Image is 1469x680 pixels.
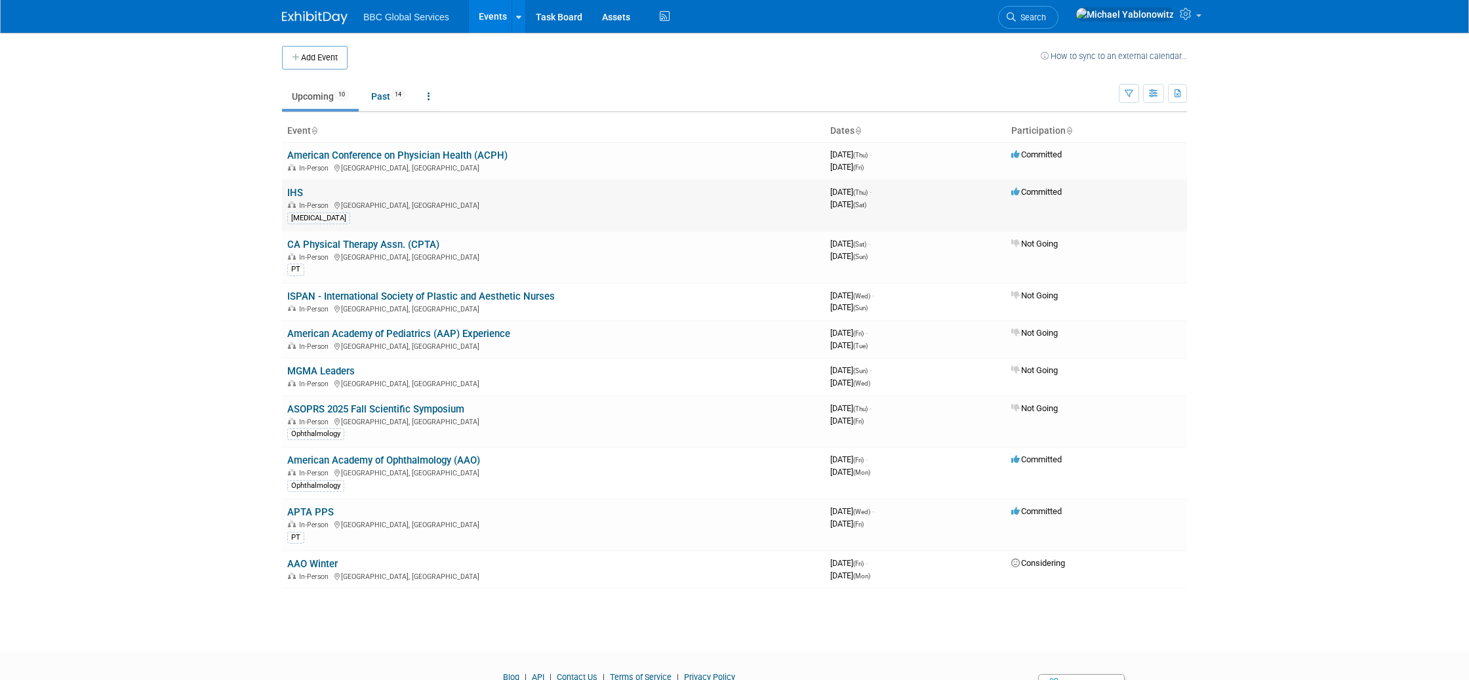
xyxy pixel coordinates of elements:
img: In-Person Event [288,164,296,170]
span: [DATE] [830,519,864,529]
th: Event [282,120,825,142]
span: - [866,328,868,338]
span: [DATE] [830,328,868,338]
div: Ophthalmology [287,480,344,492]
span: (Sun) [853,304,868,311]
span: (Sun) [853,367,868,374]
span: [DATE] [830,162,864,172]
div: [GEOGRAPHIC_DATA], [GEOGRAPHIC_DATA] [287,467,820,477]
a: AAO Winter [287,558,338,570]
span: In-Person [299,380,332,388]
button: Add Event [282,46,348,70]
span: [DATE] [830,251,868,261]
span: (Fri) [853,560,864,567]
div: PT [287,532,304,544]
span: 14 [391,90,405,100]
span: (Fri) [853,330,864,337]
a: Upcoming10 [282,84,359,109]
span: [DATE] [830,570,870,580]
span: (Sat) [853,241,866,248]
div: [GEOGRAPHIC_DATA], [GEOGRAPHIC_DATA] [287,570,820,581]
span: Committed [1011,150,1062,159]
div: [MEDICAL_DATA] [287,212,350,224]
span: (Fri) [853,521,864,528]
span: [DATE] [830,150,872,159]
span: In-Person [299,342,332,351]
span: In-Person [299,469,332,477]
span: - [866,558,868,568]
a: IHS [287,187,303,199]
span: [DATE] [830,467,870,477]
span: (Wed) [853,292,870,300]
span: [DATE] [830,416,864,426]
a: Past14 [361,84,415,109]
img: In-Person Event [288,469,296,475]
div: [GEOGRAPHIC_DATA], [GEOGRAPHIC_DATA] [287,303,820,313]
img: In-Person Event [288,201,296,208]
span: In-Person [299,305,332,313]
img: In-Person Event [288,342,296,349]
div: [GEOGRAPHIC_DATA], [GEOGRAPHIC_DATA] [287,251,820,262]
span: BBC Global Services [363,12,449,22]
img: In-Person Event [288,572,296,579]
span: (Sun) [853,253,868,260]
span: Considering [1011,558,1065,568]
span: - [868,239,870,249]
span: (Sat) [853,201,866,209]
span: [DATE] [830,290,874,300]
span: - [870,187,872,197]
span: 10 [334,90,349,100]
span: In-Person [299,418,332,426]
div: [GEOGRAPHIC_DATA], [GEOGRAPHIC_DATA] [287,416,820,426]
a: Sort by Start Date [855,125,861,136]
span: [DATE] [830,340,868,350]
span: Committed [1011,187,1062,197]
span: Committed [1011,454,1062,464]
span: Not Going [1011,328,1058,338]
span: - [870,150,872,159]
a: APTA PPS [287,506,334,518]
span: Not Going [1011,290,1058,300]
a: American Academy of Pediatrics (AAP) Experience [287,328,510,340]
span: - [872,506,874,516]
span: - [870,365,872,375]
span: (Thu) [853,405,868,412]
a: Sort by Participation Type [1066,125,1072,136]
span: - [870,403,872,413]
span: (Wed) [853,380,870,387]
img: In-Person Event [288,380,296,386]
th: Dates [825,120,1006,142]
div: Ophthalmology [287,428,344,440]
span: (Fri) [853,456,864,464]
span: (Tue) [853,342,868,350]
span: [DATE] [830,365,872,375]
img: In-Person Event [288,305,296,311]
span: (Mon) [853,572,870,580]
div: [GEOGRAPHIC_DATA], [GEOGRAPHIC_DATA] [287,162,820,172]
a: CA Physical Therapy Assn. (CPTA) [287,239,439,250]
span: In-Person [299,253,332,262]
span: [DATE] [830,187,872,197]
div: [GEOGRAPHIC_DATA], [GEOGRAPHIC_DATA] [287,519,820,529]
a: ISPAN - International Society of Plastic and Aesthetic Nurses [287,290,555,302]
span: (Fri) [853,164,864,171]
span: Not Going [1011,239,1058,249]
span: (Mon) [853,469,870,476]
div: [GEOGRAPHIC_DATA], [GEOGRAPHIC_DATA] [287,199,820,210]
th: Participation [1006,120,1187,142]
span: In-Person [299,164,332,172]
span: In-Person [299,572,332,581]
span: [DATE] [830,199,866,209]
div: [GEOGRAPHIC_DATA], [GEOGRAPHIC_DATA] [287,378,820,388]
span: [DATE] [830,378,870,388]
img: Michael Yablonowitz [1076,7,1175,22]
img: In-Person Event [288,253,296,260]
img: In-Person Event [288,418,296,424]
span: [DATE] [830,506,874,516]
span: - [866,454,868,464]
span: [DATE] [830,239,870,249]
span: [DATE] [830,454,868,464]
span: Committed [1011,506,1062,516]
a: Sort by Event Name [311,125,317,136]
img: ExhibitDay [282,11,348,24]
